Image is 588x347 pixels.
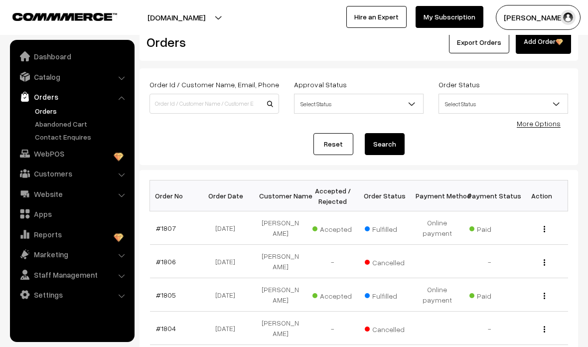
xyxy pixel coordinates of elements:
td: - [463,312,516,345]
a: Abandoned Cart [32,119,131,129]
img: Menu [544,259,545,266]
a: Staff Management [12,266,131,284]
td: Online payment [411,211,463,245]
a: #1806 [156,257,176,266]
td: [DATE] [202,278,254,312]
a: Dashboard [12,47,131,65]
td: - [306,245,359,278]
span: Select Status [439,94,568,114]
a: WebPOS [12,145,131,163]
a: Reset [313,133,353,155]
th: Action [516,180,568,211]
a: #1807 [156,224,176,232]
span: Cancelled [365,322,415,335]
a: Catalog [12,68,131,86]
a: Contact Enquires [32,132,131,142]
label: Approval Status [294,79,347,90]
a: Apps [12,205,131,223]
img: COMMMERCE [12,13,117,20]
a: My Subscription [416,6,483,28]
th: Order Status [359,180,411,211]
button: Search [365,133,405,155]
button: Export Orders [449,31,509,53]
td: [DATE] [202,211,254,245]
td: [PERSON_NAME] [254,278,306,312]
img: Menu [544,326,545,333]
img: user [561,10,576,25]
a: Orders [12,88,131,106]
span: Fulfilled [365,288,415,301]
img: Menu [544,226,545,232]
a: COMMMERCE [12,10,100,22]
span: Select Status [439,95,568,113]
td: [PERSON_NAME] [254,312,306,345]
label: Order Status [439,79,480,90]
td: [PERSON_NAME] [254,211,306,245]
button: [DOMAIN_NAME] [113,5,240,30]
th: Customer Name [254,180,306,211]
span: Paid [469,288,519,301]
button: [PERSON_NAME]… [496,5,581,30]
span: Select Status [294,94,424,114]
label: Order Id / Customer Name, Email, Phone [149,79,279,90]
a: Marketing [12,245,131,263]
a: Orders [32,106,131,116]
a: #1804 [156,324,176,333]
a: Add Order [516,30,571,54]
a: Settings [12,286,131,304]
th: Payment Method [411,180,463,211]
h2: Orders [147,34,278,50]
span: Select Status [294,95,423,113]
span: Paid [469,221,519,234]
a: Reports [12,225,131,243]
a: Website [12,185,131,203]
th: Order Date [202,180,254,211]
img: Menu [544,293,545,299]
td: [DATE] [202,312,254,345]
input: Order Id / Customer Name / Customer Email / Customer Phone [149,94,279,114]
td: - [463,245,516,278]
a: More Options [517,119,561,128]
td: [PERSON_NAME] [254,245,306,278]
td: - [306,312,359,345]
span: Fulfilled [365,221,415,234]
th: Accepted / Rejected [306,180,359,211]
a: Customers [12,165,131,182]
td: [DATE] [202,245,254,278]
a: Hire an Expert [346,6,407,28]
a: #1805 [156,291,176,299]
span: Accepted [312,288,362,301]
th: Order No [150,180,202,211]
th: Payment Status [463,180,516,211]
span: Cancelled [365,255,415,268]
td: Online payment [411,278,463,312]
span: Accepted [312,221,362,234]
